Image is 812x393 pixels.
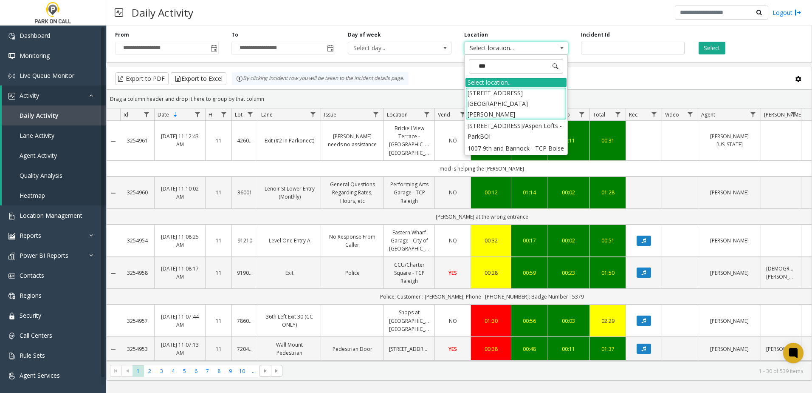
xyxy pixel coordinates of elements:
a: YES [440,345,465,353]
a: Daily Activity [2,105,106,125]
a: Video Filter Menu [685,108,696,120]
a: 00:48 [516,345,542,353]
a: Level One Entry A [263,236,316,245]
a: Rec. Filter Menu [648,108,660,120]
span: Call Centers [20,331,52,339]
a: Total Filter Menu [612,108,624,120]
div: 00:59 [516,269,542,277]
a: 00:56 [516,317,542,325]
a: Parker Filter Menu [788,108,799,120]
div: 00:02 [553,236,584,245]
a: [PERSON_NAME] [703,236,756,245]
a: Lane Filter Menu [307,108,319,120]
a: 01:37 [595,345,620,353]
span: Dashboard [20,31,50,40]
a: 01:14 [516,188,542,196]
a: 02:29 [595,317,620,325]
a: Wall Mount Pedestrian [263,341,316,357]
span: Monitoring [20,51,50,60]
a: [PERSON_NAME] [703,345,756,353]
span: Page 2 [144,365,155,377]
span: Total [593,111,605,118]
a: 11 [211,345,226,353]
a: [DATE] 11:07:13 AM [160,341,200,357]
a: [PERSON_NAME] needs no assistance [326,132,378,148]
a: 919001 [237,269,253,277]
button: Export to PDF [115,72,169,85]
a: 11 [211,137,226,145]
span: Agent Activity [20,151,57,159]
a: 00:31 [595,137,620,145]
a: Id Filter Menu [141,108,152,120]
span: Go to the next page [262,367,269,374]
span: Page 7 [202,365,213,377]
span: Go to the last page [271,365,282,377]
span: YES [448,345,457,353]
span: Power BI Reports [20,251,68,259]
a: Brickell View Terrace - [GEOGRAPHIC_DATA] [GEOGRAPHIC_DATA] [389,124,429,157]
img: 'icon' [8,53,15,60]
a: 00:11 [553,345,584,353]
a: H Filter Menu [218,108,230,120]
div: 00:38 [476,345,506,353]
span: Live Queue Monitor [20,71,74,80]
span: Quality Analysis [20,171,62,179]
div: 00:51 [595,236,620,245]
a: 00:11 [553,137,584,145]
span: Page 10 [237,365,248,377]
h3: Daily Activity [127,2,197,23]
span: NO [449,237,457,244]
a: [PERSON_NAME] [703,317,756,325]
span: Page 5 [179,365,190,377]
div: 00:02 [553,188,584,196]
a: 720410 [237,345,253,353]
span: Contacts [20,271,44,279]
a: NO [440,137,465,145]
a: Collapse Details [107,138,120,145]
span: Page 11 [248,365,259,377]
a: [PERSON_NAME] [766,345,796,353]
span: NO [449,189,457,196]
span: Location [387,111,408,118]
a: 3254960 [125,188,149,196]
a: 01:28 [595,188,620,196]
img: 'icon' [8,213,15,219]
a: 01:30 [476,317,506,325]
a: 36001 [237,188,253,196]
span: Agent Services [20,371,60,379]
a: 3254957 [125,317,149,325]
a: [DEMOGRAPHIC_DATA][PERSON_NAME] [766,265,796,281]
img: infoIcon.svg [236,75,243,82]
a: 36th Left Exit 30 (CC ONLY) [263,313,316,329]
img: 'icon' [8,273,15,279]
a: 786001 [237,317,253,325]
a: Eastern Wharf Garage - City of [GEOGRAPHIC_DATA] [389,228,429,253]
span: Go to the next page [259,365,271,377]
span: Sortable [172,111,179,118]
label: Day of week [348,31,381,39]
a: Exit (#2 In Parkonect) [263,137,316,145]
span: Page 4 [167,365,179,377]
a: Collapse Details [107,270,120,277]
a: [DATE] 11:10:02 AM [160,185,200,201]
a: NO [440,188,465,196]
a: 00:03 [553,317,584,325]
span: Go to the last page [273,367,280,374]
a: [DATE] 11:12:43 AM [160,132,200,148]
span: YES [448,269,457,276]
a: Wrapup Filter Menu [576,108,588,120]
a: 3254958 [125,269,149,277]
a: Pedestrian Door [326,345,378,353]
img: pageIcon [115,2,123,23]
div: Data table [107,108,812,361]
span: H [209,111,212,118]
span: NO [449,317,457,325]
span: Security [20,311,41,319]
button: Select [699,42,725,54]
span: Page 3 [156,365,167,377]
span: Agent [701,111,715,118]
